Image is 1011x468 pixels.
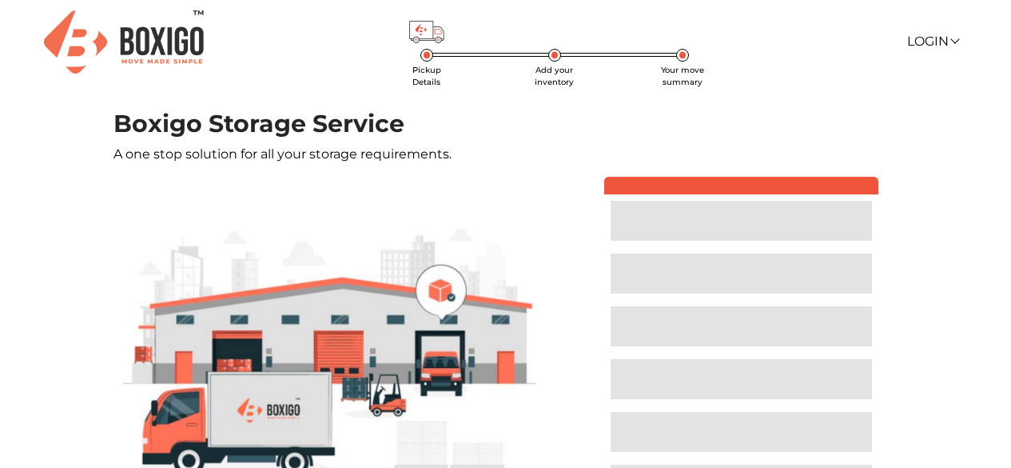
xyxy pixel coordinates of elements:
[907,34,958,49] a: Login
[661,65,704,87] span: Your move summary
[113,145,898,164] p: A one stop solution for all your storage requirements.
[535,65,574,87] span: Add your inventory
[44,10,204,74] img: Boxigo
[113,110,898,138] h1: Boxigo Storage Service
[412,65,441,87] span: Pickup Details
